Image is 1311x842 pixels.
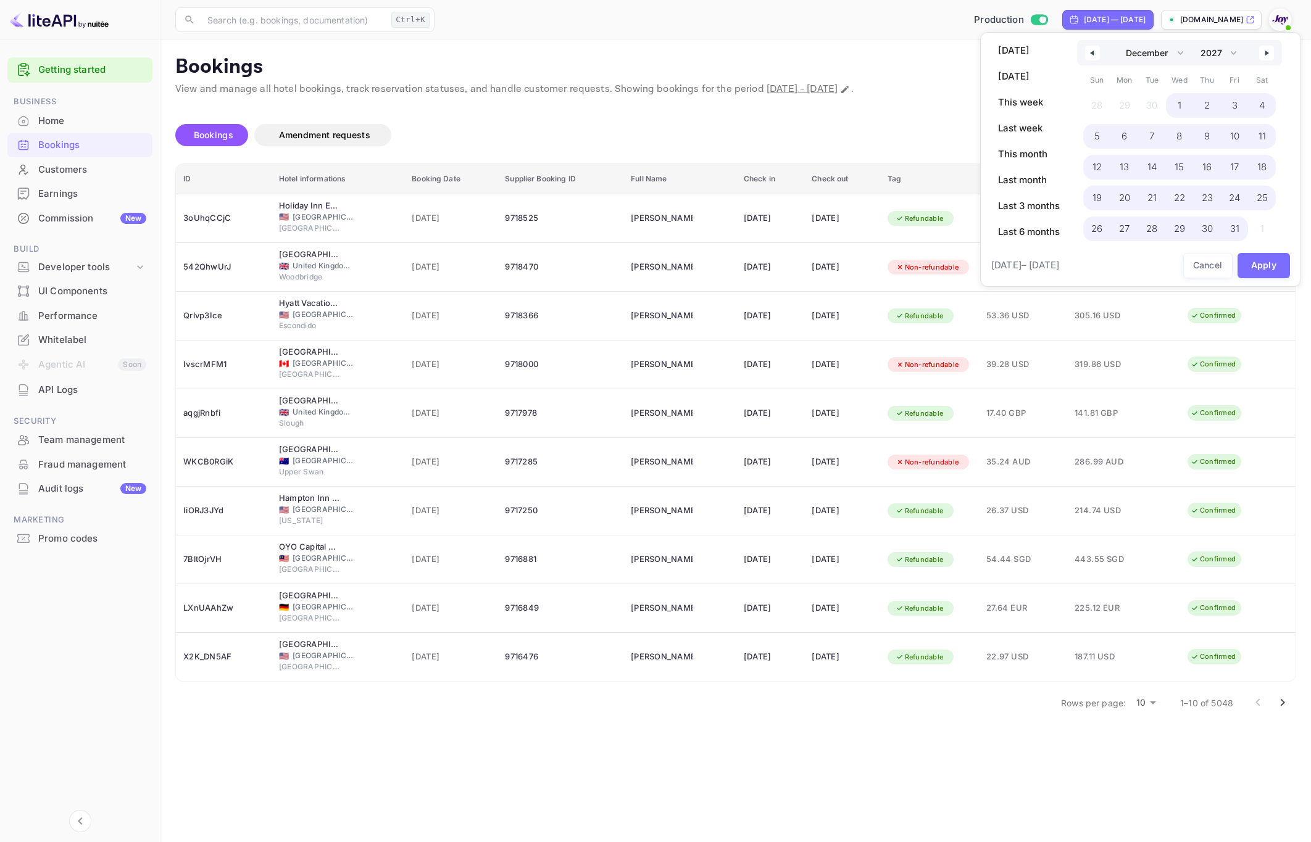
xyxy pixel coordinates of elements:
span: 2 [1204,94,1210,117]
span: Wed [1166,70,1194,90]
button: 2 [1193,90,1221,115]
span: 12 [1092,156,1102,178]
button: 3 [1221,90,1249,115]
span: 4 [1259,94,1265,117]
span: 18 [1257,156,1267,178]
span: 5 [1094,125,1100,147]
span: 19 [1092,187,1102,209]
span: 11 [1259,125,1266,147]
span: 28 [1146,218,1157,240]
span: 25 [1257,187,1268,209]
button: 19 [1083,183,1111,207]
button: 15 [1166,152,1194,176]
button: 21 [1138,183,1166,207]
span: 17 [1230,156,1239,178]
button: 8 [1166,121,1194,146]
span: Mon [1111,70,1139,90]
button: 29 [1166,213,1194,238]
span: 1 [1178,94,1181,117]
button: Last 3 months [991,196,1067,217]
button: This month [991,144,1067,165]
button: 13 [1111,152,1139,176]
button: [DATE] [991,40,1067,61]
span: 16 [1202,156,1212,178]
button: 1 [1166,90,1194,115]
span: 15 [1175,156,1184,178]
span: 3 [1232,94,1238,117]
button: 31 [1221,213,1249,238]
button: 7 [1138,121,1166,146]
span: 30 [1202,218,1213,240]
span: 6 [1122,125,1127,147]
span: Fri [1221,70,1249,90]
button: 22 [1166,183,1194,207]
span: Thu [1193,70,1221,90]
span: 21 [1147,187,1157,209]
span: 14 [1147,156,1157,178]
span: [DATE] – [DATE] [991,258,1059,273]
button: 6 [1111,121,1139,146]
button: 18 [1248,152,1276,176]
button: 9 [1193,121,1221,146]
button: 24 [1221,183,1249,207]
button: Last 6 months [991,221,1067,242]
button: 26 [1083,213,1111,238]
span: 10 [1230,125,1239,147]
button: 20 [1111,183,1139,207]
span: Sat [1248,70,1276,90]
span: 22 [1174,187,1185,209]
span: 29 [1174,218,1185,240]
button: 16 [1193,152,1221,176]
button: 12 [1083,152,1111,176]
span: 13 [1120,156,1129,178]
button: 4 [1248,90,1276,115]
span: 9 [1204,125,1210,147]
button: 11 [1248,121,1276,146]
span: 26 [1091,218,1102,240]
span: 7 [1149,125,1154,147]
span: 31 [1230,218,1239,240]
span: 23 [1202,187,1213,209]
button: Cancel [1183,253,1233,278]
button: This week [991,92,1067,113]
button: [DATE] [991,66,1067,87]
button: Last month [991,170,1067,191]
span: 20 [1119,187,1130,209]
button: Last week [991,118,1067,139]
button: 27 [1111,213,1139,238]
button: 14 [1138,152,1166,176]
button: 30 [1193,213,1221,238]
span: 27 [1119,218,1130,240]
button: 28 [1138,213,1166,238]
span: Tue [1138,70,1166,90]
button: 23 [1193,183,1221,207]
button: 25 [1248,183,1276,207]
button: 10 [1221,121,1249,146]
span: 8 [1176,125,1182,147]
button: Apply [1238,253,1291,278]
span: Sun [1083,70,1111,90]
button: 5 [1083,121,1111,146]
button: 17 [1221,152,1249,176]
span: 24 [1229,187,1240,209]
